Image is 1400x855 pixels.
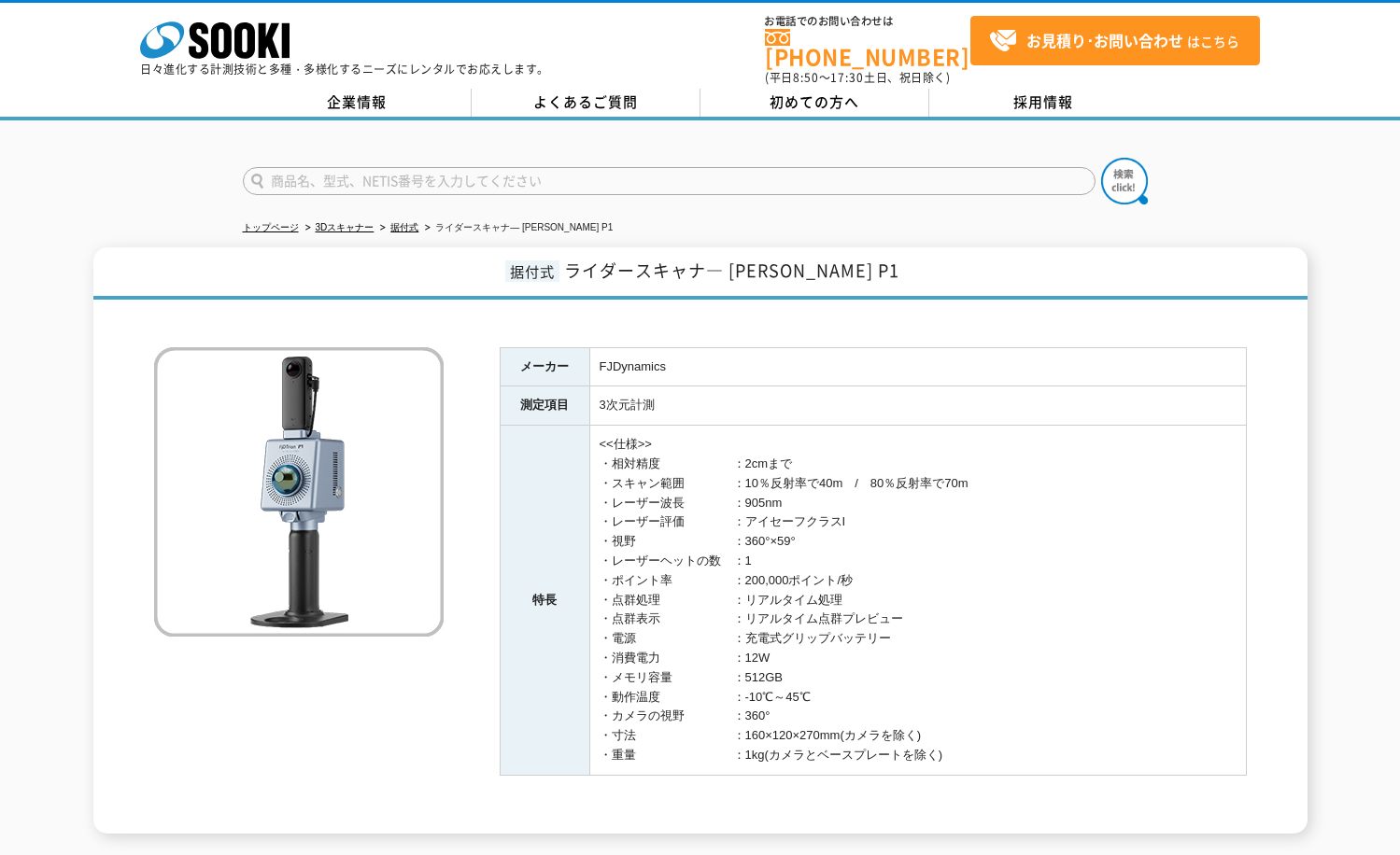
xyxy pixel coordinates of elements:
img: btn_search.png [1101,158,1148,204]
strong: お見積り･お問い合わせ [1026,29,1183,51]
p: 日々進化する計測技術と多種・多様化するニーズにレンタルでお応えします。 [140,63,549,75]
li: ライダースキャナ― [PERSON_NAME] P1 [421,218,613,238]
span: 据付式 [505,260,559,282]
a: 据付式 [390,222,418,232]
span: お電話でのお問い合わせは [765,16,970,27]
span: 17:30 [830,69,864,86]
td: <<仕様>> ・相対精度 ：2cmまで ・スキャン範囲 ：10％反射率で40m / 80％反射率で70m ・レーザー波長 ：905nm ・レーザー評価 ：アイセーフクラスI ・視野 ：360°×... [589,426,1246,776]
td: 3次元計測 [589,386,1246,426]
a: [PHONE_NUMBER] [765,29,970,67]
td: FJDynamics [589,347,1246,386]
a: 採用情報 [929,89,1158,117]
input: 商品名、型式、NETIS番号を入力してください [243,167,1096,195]
span: 8:50 [793,69,819,86]
a: 初めての方へ [700,89,929,117]
a: お見積り･お問い合わせはこちら [970,16,1260,65]
th: メーカー [500,347,589,386]
a: 3Dスキャナー [316,222,375,232]
span: はこちら [989,27,1239,55]
a: トップページ [243,222,299,232]
th: 測定項目 [500,386,589,426]
span: 初めての方へ [770,91,859,112]
th: 特長 [500,426,589,776]
img: ライダースキャナ― FJD Trion P1 [154,347,444,637]
a: 企業情報 [243,89,472,117]
span: (平日 ～ 土日、祝日除く) [765,69,950,86]
span: ライダースキャナ― [PERSON_NAME] P1 [564,258,899,283]
a: よくあるご質問 [472,89,700,117]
